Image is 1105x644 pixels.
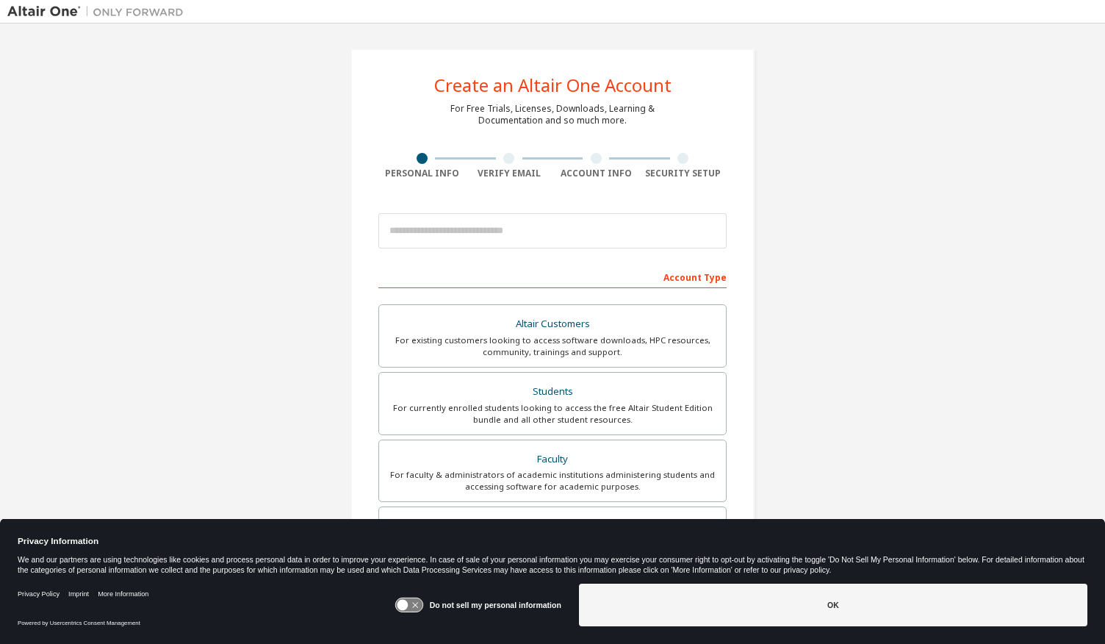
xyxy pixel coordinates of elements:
[378,168,466,179] div: Personal Info
[450,103,655,126] div: For Free Trials, Licenses, Downloads, Learning & Documentation and so much more.
[388,469,717,493] div: For faculty & administrators of academic institutions administering students and accessing softwa...
[388,334,717,358] div: For existing customers looking to access software downloads, HPC resources, community, trainings ...
[388,382,717,402] div: Students
[552,168,640,179] div: Account Info
[388,516,717,537] div: Everyone else
[388,314,717,334] div: Altair Customers
[388,402,717,426] div: For currently enrolled students looking to access the free Altair Student Edition bundle and all ...
[388,449,717,470] div: Faculty
[466,168,553,179] div: Verify Email
[7,4,191,19] img: Altair One
[434,76,672,94] div: Create an Altair One Account
[640,168,727,179] div: Security Setup
[378,265,727,288] div: Account Type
